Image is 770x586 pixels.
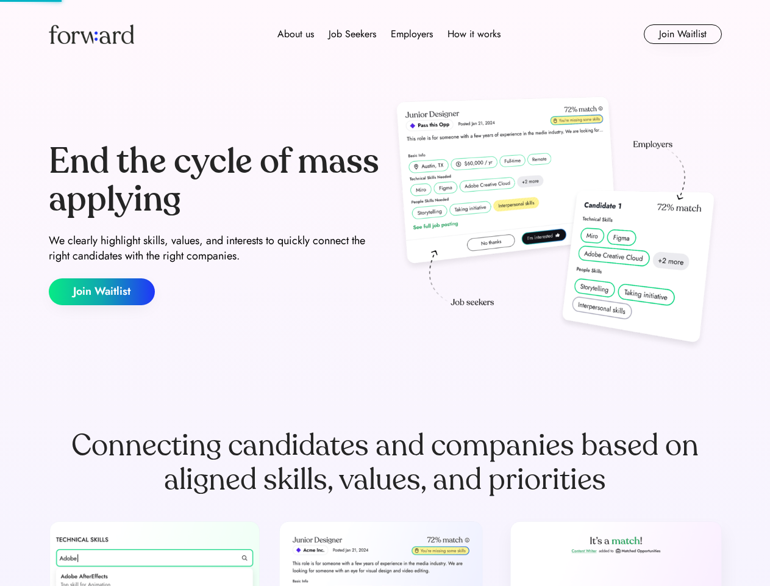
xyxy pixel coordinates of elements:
button: Join Waitlist [49,278,155,305]
div: About us [277,27,314,42]
div: We clearly highlight skills, values, and interests to quickly connect the right candidates with t... [49,233,380,264]
div: End the cycle of mass applying [49,143,380,218]
img: hero-image.png [390,93,722,355]
div: Employers [391,27,433,42]
div: Connecting candidates and companies based on aligned skills, values, and priorities [49,429,722,497]
button: Join Waitlist [644,24,722,44]
div: How it works [447,27,501,42]
div: Job Seekers [329,27,376,42]
img: Forward logo [49,24,134,44]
